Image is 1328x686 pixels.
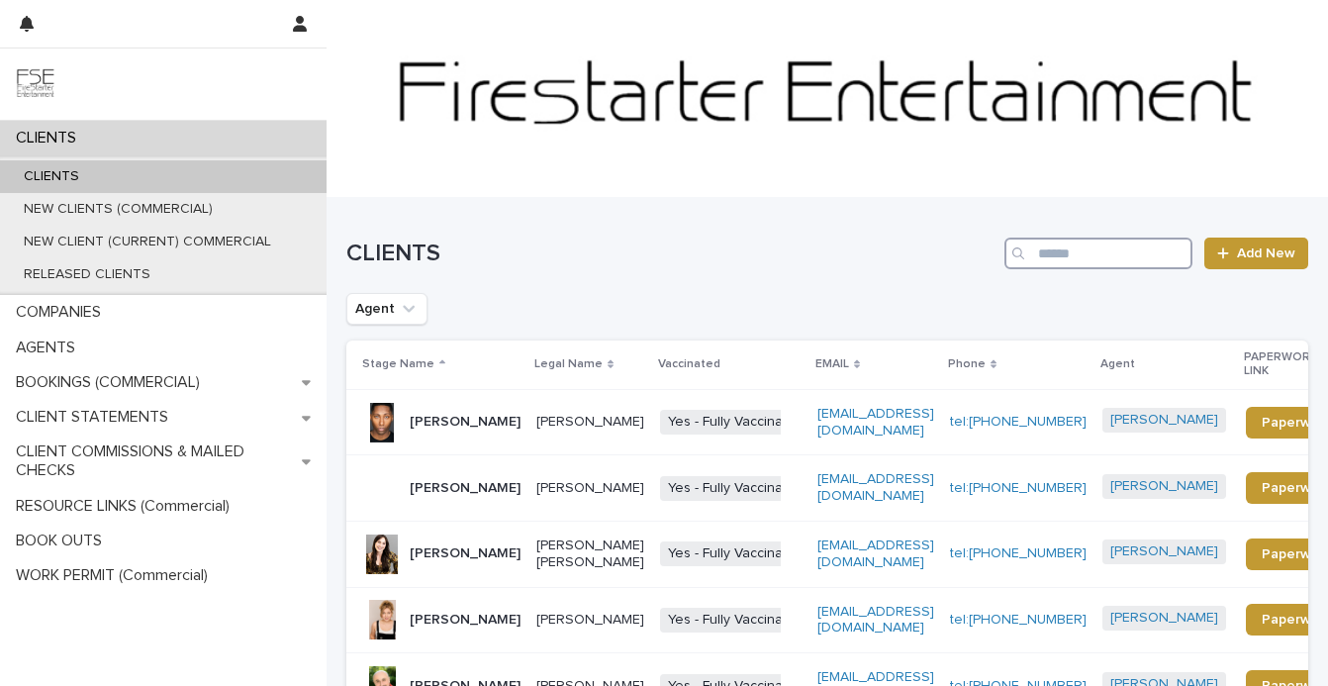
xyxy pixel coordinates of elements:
[536,480,644,497] p: [PERSON_NAME]
[536,538,644,571] p: [PERSON_NAME] [PERSON_NAME]
[658,353,720,375] p: Vaccinated
[536,414,644,431] p: [PERSON_NAME]
[817,407,934,438] a: [EMAIL_ADDRESS][DOMAIN_NAME]
[660,608,811,633] span: Yes - Fully Vaccinated
[660,476,811,501] span: Yes - Fully Vaccinated
[950,613,1087,627] a: tel:[PHONE_NUMBER]
[660,541,811,566] span: Yes - Fully Vaccinated
[536,612,644,629] p: [PERSON_NAME]
[410,545,521,562] p: [PERSON_NAME]
[950,415,1087,429] a: tel:[PHONE_NUMBER]
[410,414,521,431] p: [PERSON_NAME]
[8,497,245,516] p: RESOURCE LINKS (Commercial)
[8,234,287,250] p: NEW CLIENT (CURRENT) COMMERCIAL
[1237,246,1295,260] span: Add New
[8,566,224,585] p: WORK PERMIT (Commercial)
[8,303,117,322] p: COMPANIES
[1110,543,1218,560] a: [PERSON_NAME]
[1204,238,1308,269] a: Add New
[1004,238,1192,269] input: Search
[346,240,996,268] h1: CLIENTS
[410,480,521,497] p: [PERSON_NAME]
[410,612,521,629] p: [PERSON_NAME]
[948,353,986,375] p: Phone
[8,408,184,427] p: CLIENT STATEMENTS
[8,201,229,218] p: NEW CLIENTS (COMMERCIAL)
[534,353,603,375] p: Legal Name
[8,266,166,283] p: RELEASED CLIENTS
[950,546,1087,560] a: tel:[PHONE_NUMBER]
[8,442,302,480] p: CLIENT COMMISSIONS & MAILED CHECKS
[817,472,934,503] a: [EMAIL_ADDRESS][DOMAIN_NAME]
[346,293,427,325] button: Agent
[1100,353,1135,375] p: Agent
[16,64,55,104] img: 9JgRvJ3ETPGCJDhvPVA5
[817,605,934,636] a: [EMAIL_ADDRESS][DOMAIN_NAME]
[1110,412,1218,429] a: [PERSON_NAME]
[660,410,811,435] span: Yes - Fully Vaccinated
[8,168,95,185] p: CLIENTS
[1110,478,1218,495] a: [PERSON_NAME]
[815,353,849,375] p: EMAIL
[8,339,91,357] p: AGENTS
[950,481,1087,495] a: tel:[PHONE_NUMBER]
[362,353,434,375] p: Stage Name
[8,129,92,147] p: CLIENTS
[8,532,118,550] p: BOOK OUTS
[1110,610,1218,627] a: [PERSON_NAME]
[817,539,934,569] a: [EMAIL_ADDRESS][DOMAIN_NAME]
[8,373,216,392] p: BOOKINGS (COMMERCIAL)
